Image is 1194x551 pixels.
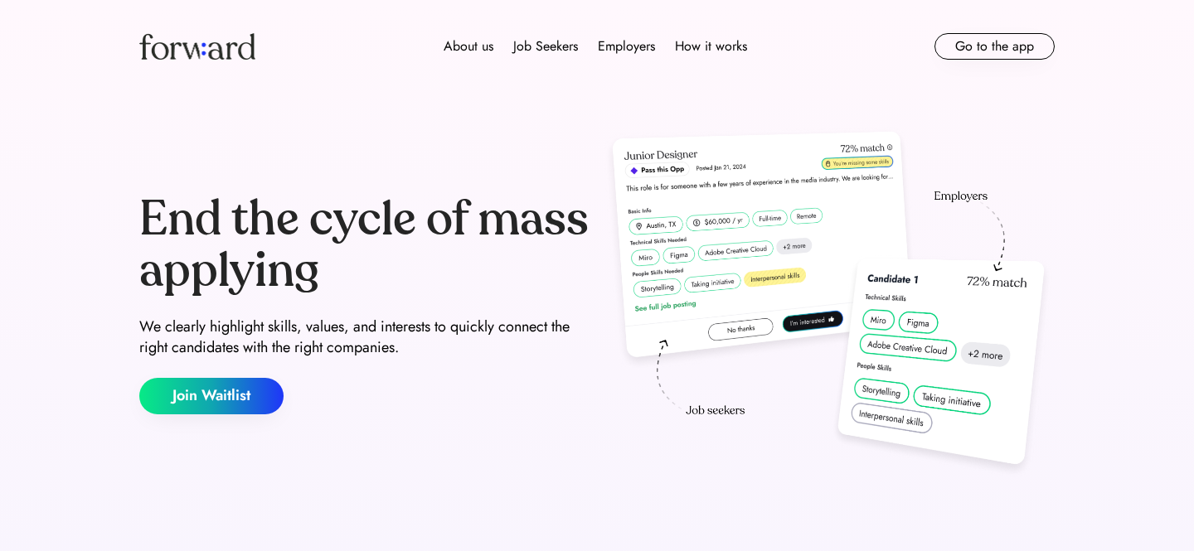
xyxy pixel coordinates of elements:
[139,378,284,414] button: Join Waitlist
[934,33,1055,60] button: Go to the app
[139,317,590,358] div: We clearly highlight skills, values, and interests to quickly connect the right candidates with t...
[444,36,493,56] div: About us
[139,194,590,296] div: End the cycle of mass applying
[139,33,255,60] img: Forward logo
[598,36,655,56] div: Employers
[604,126,1055,482] img: hero-image.png
[675,36,747,56] div: How it works
[513,36,578,56] div: Job Seekers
